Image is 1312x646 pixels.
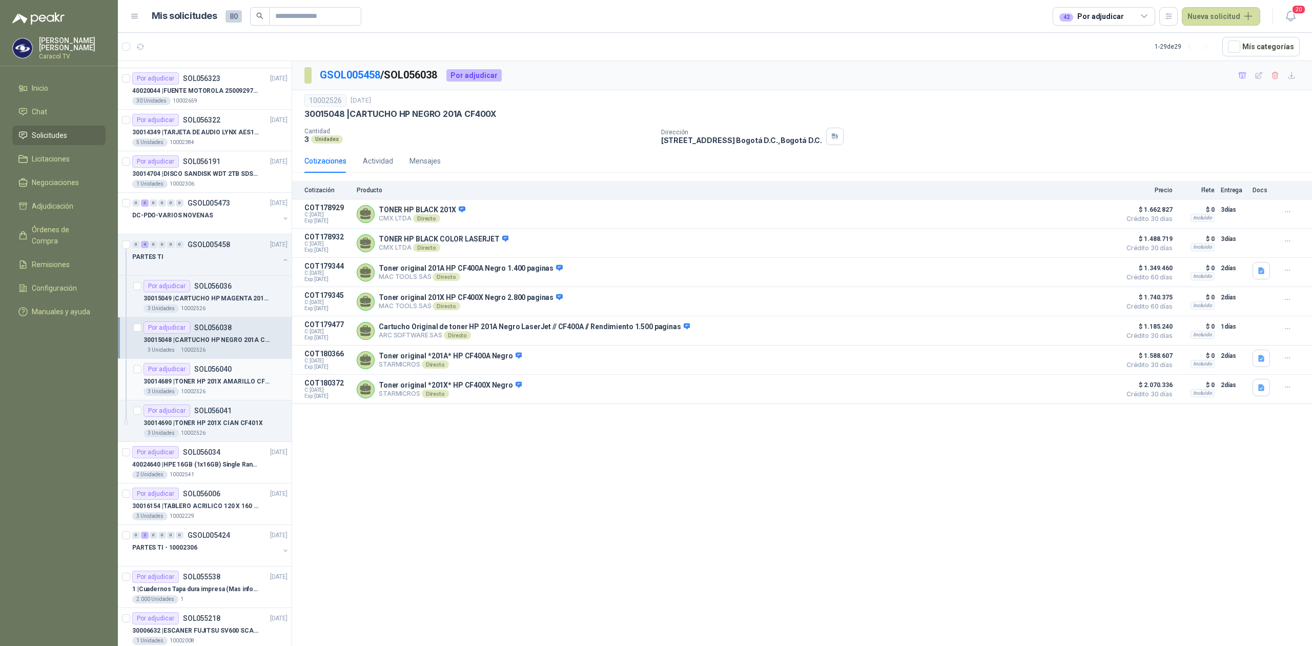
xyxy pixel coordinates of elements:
[1221,187,1246,194] p: Entrega
[1179,262,1215,274] p: $ 0
[181,346,206,354] p: 10002526
[304,270,351,276] span: C: [DATE]
[132,155,179,168] div: Por adjudicar
[1191,272,1215,280] div: Incluido
[379,264,563,273] p: Toner original 201A HP CF400A Negro 1.400 paginas
[304,306,351,312] span: Exp: [DATE]
[304,291,351,299] p: COT179345
[132,637,168,645] div: 1 Unidades
[118,110,292,151] a: Por adjudicarSOL056322[DATE] 30014349 |TARJETA DE AUDIO LYNX AES16E AES/EBU PCI5 Unidades10002384
[32,130,67,141] span: Solicitudes
[183,615,220,622] p: SOL055218
[183,449,220,456] p: SOL056034
[379,235,508,244] p: TONER HP BLACK COLOR LASERJET
[32,259,70,270] span: Remisiones
[1121,245,1173,251] span: Crédito 30 días
[32,306,90,317] span: Manuales y ayuda
[143,294,271,304] p: 30015049 | CARTUCHO HP MAGENTA 201A CF403X
[132,97,171,105] div: 30 Unidades
[1121,304,1173,310] span: Crédito 60 días
[32,282,77,294] span: Configuración
[304,241,351,247] span: C: [DATE]
[132,460,260,470] p: 40024640 | HPE 16GB (1x16GB) Single Rank x4 DDR4-2400
[12,102,106,122] a: Chat
[1121,320,1173,333] span: $ 1.185.240
[304,364,351,370] span: Exp: [DATE]
[12,78,106,98] a: Inicio
[132,532,140,539] div: 0
[143,321,190,334] div: Por adjudicar
[183,573,220,580] p: SOL055538
[379,390,522,398] p: STARMICROS
[1191,243,1215,251] div: Incluido
[141,532,149,539] div: 2
[1179,379,1215,391] p: $ 0
[270,198,288,208] p: [DATE]
[183,75,220,82] p: SOL056323
[320,69,380,81] a: GSOL005458
[1253,187,1273,194] p: Docs
[304,135,309,144] p: 3
[304,393,351,399] span: Exp: [DATE]
[12,126,106,145] a: Solicitudes
[132,501,260,511] p: 30016154 | TABLERO ACRILICO 120 X 160 CON RUEDAS
[304,379,351,387] p: COT180372
[1121,291,1173,304] span: $ 1.740.375
[1221,379,1246,391] p: 2 días
[379,302,563,310] p: MAC TOOLS SAS
[304,233,351,241] p: COT178932
[304,335,351,341] span: Exp: [DATE]
[32,200,73,212] span: Adjudicación
[132,199,140,207] div: 0
[311,135,343,144] div: Unidades
[13,38,32,58] img: Company Logo
[270,531,288,540] p: [DATE]
[270,448,288,457] p: [DATE]
[1121,187,1173,194] p: Precio
[32,153,70,165] span: Licitaciones
[150,199,157,207] div: 0
[12,12,65,25] img: Logo peakr
[170,471,194,479] p: 10002541
[1191,214,1215,222] div: Incluido
[194,282,232,290] p: SOL056036
[351,96,371,106] p: [DATE]
[1179,187,1215,194] p: Flete
[180,595,183,603] p: 1
[304,329,351,335] span: C: [DATE]
[363,155,393,167] div: Actividad
[422,390,449,398] div: Directo
[194,366,232,373] p: SOL056040
[1059,11,1123,22] div: Por adjudicar
[181,305,206,313] p: 10002526
[1155,38,1214,55] div: 1 - 29 de 29
[1121,362,1173,368] span: Crédito 30 días
[39,37,106,51] p: [PERSON_NAME] [PERSON_NAME]
[118,317,292,359] a: Por adjudicarSOL05603830015048 |CARTUCHO HP NEGRO 201A CF400X3 Unidades10002526
[39,53,106,59] p: Caracol TV
[194,407,232,414] p: SOL056041
[379,293,563,302] p: Toner original 201X HP CF400X Negro 2.800 paginas
[304,212,351,218] span: C: [DATE]
[150,532,157,539] div: 0
[1191,360,1215,368] div: Incluido
[1059,13,1073,22] div: 42
[143,363,190,375] div: Por adjudicar
[1121,379,1173,391] span: $ 2.070.336
[132,571,179,583] div: Por adjudicar
[12,149,106,169] a: Licitaciones
[170,637,194,645] p: 10002008
[413,244,440,252] div: Directo
[150,241,157,248] div: 0
[132,252,163,262] p: PARTES TI
[270,614,288,623] p: [DATE]
[132,595,178,603] div: 2.000 Unidades
[188,241,230,248] p: GSOL005458
[170,512,194,520] p: 10002229
[170,138,194,147] p: 10002384
[1221,320,1246,333] p: 1 días
[304,276,351,282] span: Exp: [DATE]
[143,388,179,396] div: 3 Unidades
[143,429,179,437] div: 3 Unidades
[304,350,351,358] p: COT180366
